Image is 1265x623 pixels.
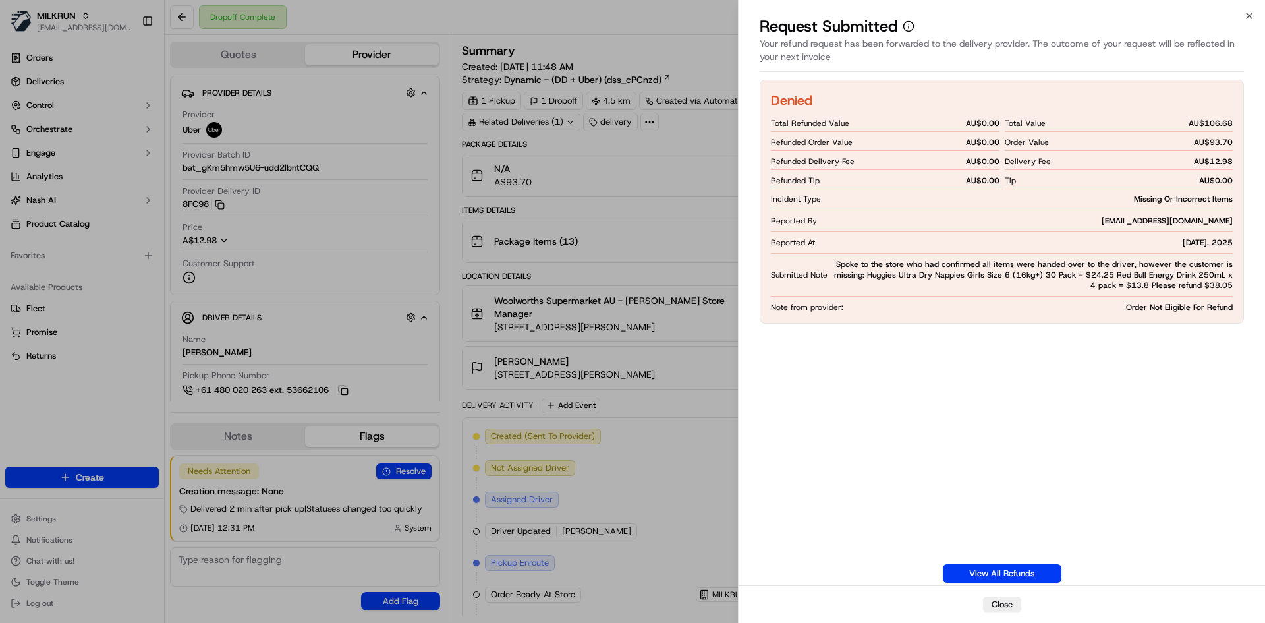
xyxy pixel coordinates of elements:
span: [EMAIL_ADDRESS][DOMAIN_NAME] [1102,216,1233,226]
button: Close [983,597,1021,612]
span: AU$ 0.00 [966,156,999,167]
span: AU$ 0.00 [966,118,999,129]
span: Total Value [1005,118,1046,129]
span: AU$ 0.00 [966,137,999,148]
span: Note from provider: [771,302,843,312]
span: Incident Type [771,194,821,204]
p: Request Submitted [760,16,897,37]
span: Reported At [771,237,815,248]
a: View All Refunds [943,564,1061,583]
span: AU$ 12.98 [1194,156,1233,167]
span: AU$ 0.00 [966,175,999,186]
span: Refunded Tip [771,175,820,186]
span: AU$ 106.68 [1189,118,1233,129]
span: AU$ 0.00 [1199,175,1233,186]
div: Your refund request has been forwarded to the delivery provider. The outcome of your request will... [760,37,1244,72]
span: Delivery Fee [1005,156,1051,167]
span: [DATE]. 2025 [1183,237,1233,248]
span: Submitted Note [771,270,828,280]
span: Missing Or Incorrect Items [1134,194,1233,204]
span: Refunded Order Value [771,137,853,148]
span: Refunded Delivery Fee [771,156,855,167]
span: Order Not Eligible For Refund [1126,302,1233,312]
span: AU$ 93.70 [1194,137,1233,148]
span: Order Value [1005,137,1049,148]
span: Tip [1005,175,1016,186]
span: Reported By [771,216,817,226]
span: Spoke to the store who had confirmed all items were handed over to the driver, however the custom... [833,259,1233,291]
h2: Denied [771,91,812,109]
span: Total Refunded Value [771,118,849,129]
